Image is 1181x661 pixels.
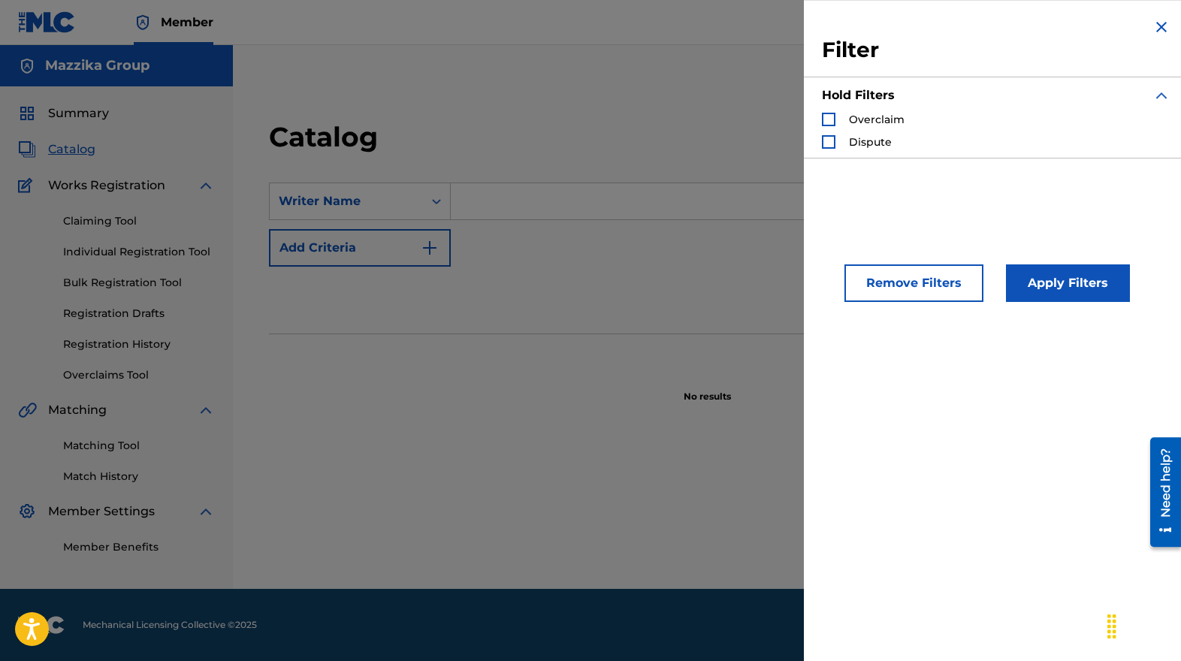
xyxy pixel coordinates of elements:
[63,306,215,321] a: Registration Drafts
[18,57,36,75] img: Accounts
[1106,589,1181,661] iframe: Chat Widget
[269,120,385,154] h2: Catalog
[269,183,1145,334] form: Search Form
[822,37,1170,64] h3: Filter
[63,539,215,555] a: Member Benefits
[279,192,414,210] div: Writer Name
[197,401,215,419] img: expand
[18,401,37,419] img: Matching
[1152,86,1170,104] img: expand
[844,264,983,302] button: Remove Filters
[45,57,150,74] h5: Mazzika Group
[48,177,165,195] span: Works Registration
[134,14,152,32] img: Top Rightsholder
[684,372,731,403] p: No results
[421,239,439,257] img: 9d2ae6d4665cec9f34b9.svg
[18,177,38,195] img: Works Registration
[197,177,215,195] img: expand
[48,401,107,419] span: Matching
[18,11,76,33] img: MLC Logo
[822,88,895,102] strong: Hold Filters
[18,140,36,158] img: Catalog
[197,503,215,521] img: expand
[63,275,215,291] a: Bulk Registration Tool
[849,113,905,126] span: Overclaim
[1152,18,1170,36] img: close
[48,503,155,521] span: Member Settings
[18,140,95,158] a: CatalogCatalog
[849,135,892,149] span: Dispute
[48,140,95,158] span: Catalog
[161,14,213,31] span: Member
[63,438,215,454] a: Matching Tool
[1006,264,1130,302] button: Apply Filters
[269,229,451,267] button: Add Criteria
[1100,604,1124,649] div: Drag
[63,337,215,352] a: Registration History
[18,104,36,122] img: Summary
[18,104,109,122] a: SummarySummary
[18,503,36,521] img: Member Settings
[48,104,109,122] span: Summary
[63,367,215,383] a: Overclaims Tool
[63,469,215,484] a: Match History
[63,244,215,260] a: Individual Registration Tool
[63,213,215,229] a: Claiming Tool
[18,616,65,634] img: logo
[1139,432,1181,553] iframe: Resource Center
[83,618,257,632] span: Mechanical Licensing Collective © 2025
